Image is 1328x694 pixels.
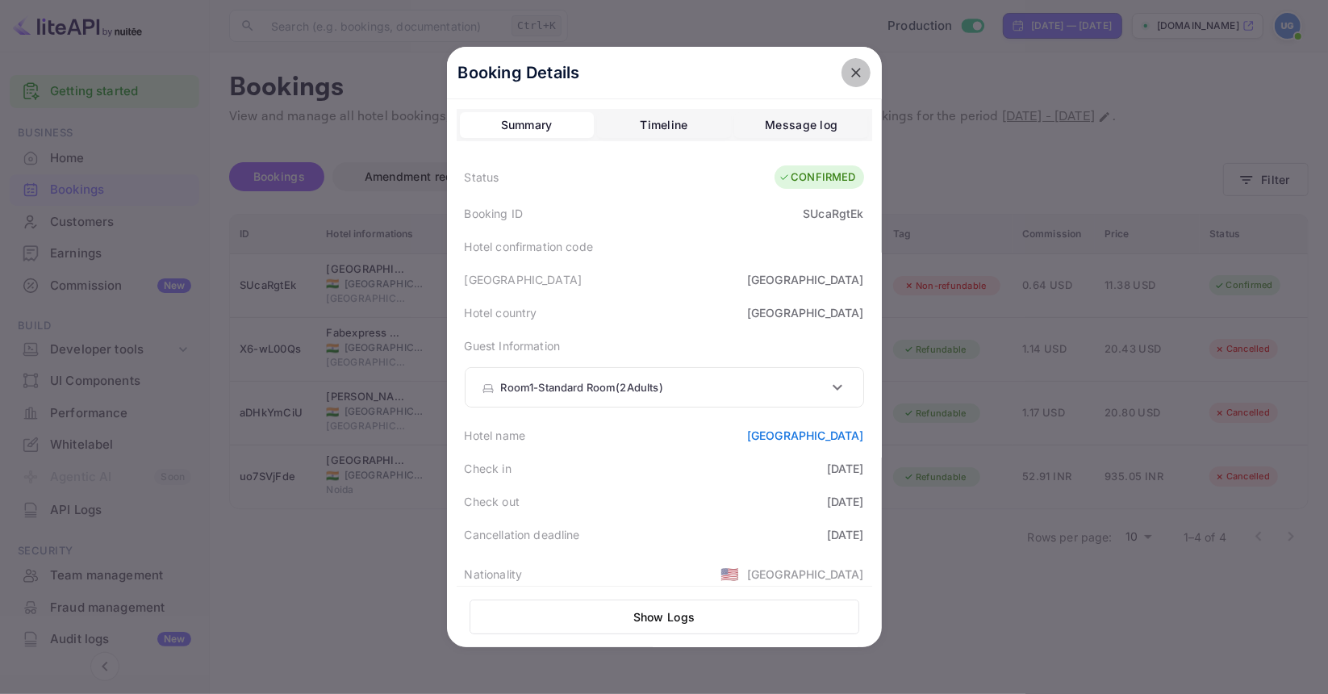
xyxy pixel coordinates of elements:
div: [GEOGRAPHIC_DATA] [747,566,864,583]
div: Message log [765,115,837,135]
span: United States [720,559,739,588]
div: [DATE] [827,493,864,510]
a: [GEOGRAPHIC_DATA] [747,429,864,442]
div: Hotel confirmation code [465,238,593,255]
div: Nationality [465,566,523,583]
div: Check out [465,493,520,510]
div: Cancellation deadline [465,526,580,543]
div: Summary [501,115,553,135]
div: [DATE] [827,526,864,543]
button: Timeline [597,112,731,138]
div: [GEOGRAPHIC_DATA] [747,304,864,321]
div: Hotel name [465,427,526,444]
div: SUcaRgtEk [803,205,863,222]
div: Room1-Standard Room(2Adults) [466,368,863,407]
p: Guest Information [465,337,864,354]
div: CONFIRMED [779,169,855,186]
button: Message log [734,112,868,138]
button: Show Logs [470,600,859,634]
button: Summary [460,112,594,138]
div: [DATE] [827,460,864,477]
p: Room 1 - Standard Room ( 2 Adults ) [501,380,663,396]
div: Timeline [640,115,687,135]
div: [GEOGRAPHIC_DATA] [747,271,864,288]
button: close [841,58,871,87]
div: [GEOGRAPHIC_DATA] [465,271,583,288]
div: Hotel country [465,304,537,321]
div: Booking ID [465,205,524,222]
p: Booking Details [458,61,580,85]
div: Check in [465,460,512,477]
div: Status [465,169,499,186]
